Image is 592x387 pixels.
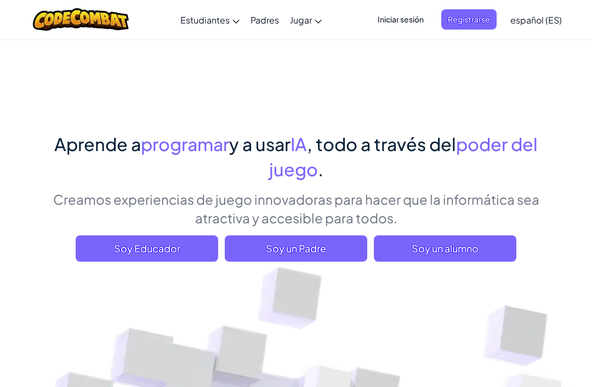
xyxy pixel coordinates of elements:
button: Iniciar sesión [371,9,430,30]
span: , todo a través del [307,133,456,155]
span: y a usar [229,133,291,155]
span: programar [141,133,229,155]
button: Soy un alumno [374,235,516,262]
p: Creamos experiencias de juego innovadoras para hacer que la informática sea atractiva y accesible... [38,190,554,227]
span: español (ES) [510,14,562,26]
span: IA [291,133,307,155]
a: Soy un Padre [225,235,367,262]
a: Soy Educador [76,235,218,262]
img: CodeCombat logo [33,8,129,31]
span: . [318,158,323,180]
span: Estudiantes [180,14,230,26]
a: Estudiantes [175,5,245,34]
a: español (ES) [505,5,567,34]
span: Jugar [290,14,312,26]
span: Aprende a [54,133,141,155]
a: Jugar [284,5,327,34]
a: Padres [245,5,284,34]
button: Registrarse [441,9,497,30]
